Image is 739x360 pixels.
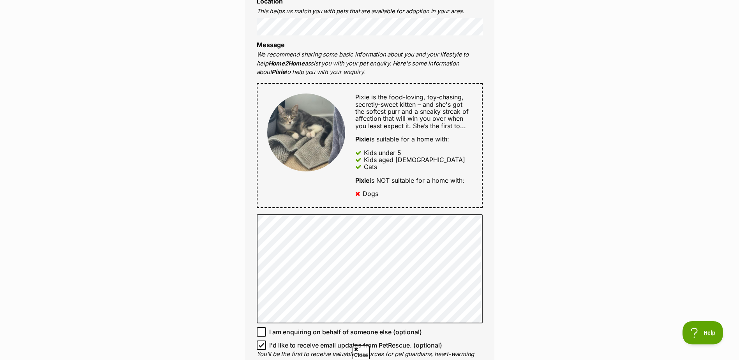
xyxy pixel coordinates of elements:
span: I am enquiring on behalf of someone else (optional) [269,327,422,337]
strong: Pixie [272,68,285,76]
label: Message [257,41,285,49]
strong: Pixie [355,176,370,184]
div: is suitable for a home with: [355,136,472,143]
div: Cats [364,163,377,170]
span: I'd like to receive email updates from PetRescue. (optional) [269,341,442,350]
span: Close [353,345,370,359]
div: is NOT suitable for a home with: [355,177,472,184]
strong: Home2Home [268,60,305,67]
img: Pixie [267,94,345,171]
div: Kids under 5 [364,149,401,156]
iframe: Help Scout Beacon - Open [683,321,723,344]
strong: Pixie [355,135,370,143]
span: Pixie is the food-loving, toy-chasing, secretly-sweet kitten – and she's got the softest purr and... [355,93,469,130]
p: This helps us match you with pets that are available for adoption in your area. [257,7,483,16]
div: Dogs [363,190,378,197]
div: Kids aged [DEMOGRAPHIC_DATA] [364,156,465,163]
p: We recommend sharing some basic information about you and your lifestyle to help assist you with ... [257,50,483,77]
